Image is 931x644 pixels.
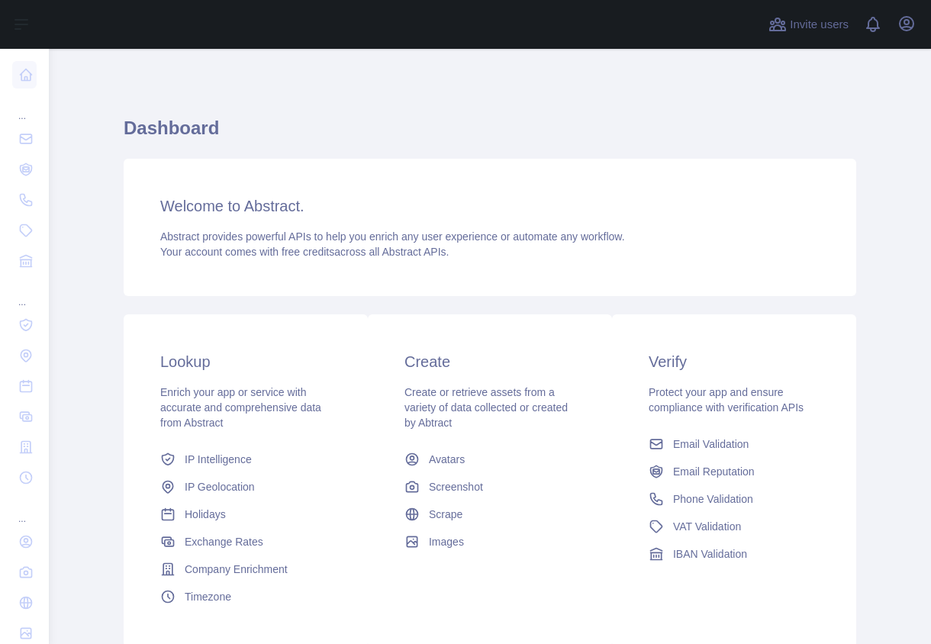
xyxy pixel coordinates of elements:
span: Screenshot [429,479,483,494]
a: Email Validation [643,430,826,458]
a: IP Geolocation [154,473,337,501]
span: Timezone [185,589,231,604]
a: Email Reputation [643,458,826,485]
a: Avatars [398,446,581,473]
span: free credits [282,246,334,258]
a: Images [398,528,581,555]
span: IBAN Validation [673,546,747,562]
a: Scrape [398,501,581,528]
span: Phone Validation [673,491,753,507]
span: Protect your app and ensure compliance with verification APIs [649,386,804,414]
span: Images [429,534,464,549]
h3: Welcome to Abstract. [160,195,820,217]
span: Invite users [790,16,849,34]
a: IBAN Validation [643,540,826,568]
a: VAT Validation [643,513,826,540]
span: Email Reputation [673,464,755,479]
h3: Create [404,351,575,372]
span: Avatars [429,452,465,467]
a: Company Enrichment [154,555,337,583]
div: ... [12,494,37,525]
h3: Verify [649,351,820,372]
span: IP Geolocation [185,479,255,494]
span: IP Intelligence [185,452,252,467]
h3: Lookup [160,351,331,372]
button: Invite users [765,12,852,37]
a: IP Intelligence [154,446,337,473]
span: Abstract provides powerful APIs to help you enrich any user experience or automate any workflow. [160,230,625,243]
span: Holidays [185,507,226,522]
a: Holidays [154,501,337,528]
div: ... [12,92,37,122]
span: Your account comes with across all Abstract APIs. [160,246,449,258]
a: Exchange Rates [154,528,337,555]
span: Exchange Rates [185,534,263,549]
span: Enrich your app or service with accurate and comprehensive data from Abstract [160,386,321,429]
a: Screenshot [398,473,581,501]
span: Create or retrieve assets from a variety of data collected or created by Abtract [404,386,568,429]
a: Timezone [154,583,337,610]
span: VAT Validation [673,519,741,534]
span: Email Validation [673,436,749,452]
span: Scrape [429,507,462,522]
a: Phone Validation [643,485,826,513]
span: Company Enrichment [185,562,288,577]
div: ... [12,278,37,308]
h1: Dashboard [124,116,856,153]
